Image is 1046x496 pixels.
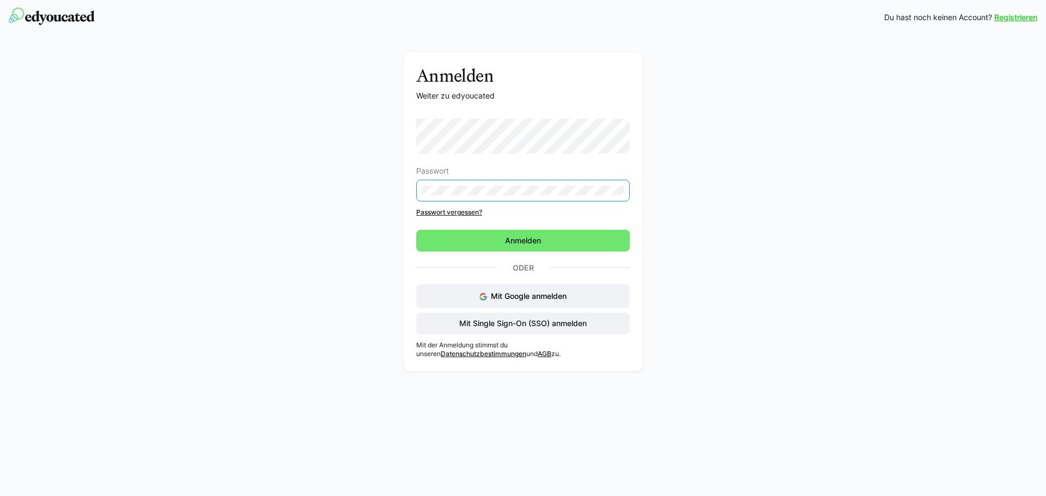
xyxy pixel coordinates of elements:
span: Mit Single Sign-On (SSO) anmelden [458,318,588,329]
a: Passwort vergessen? [416,208,630,217]
p: Oder [496,260,550,275]
a: AGB [538,350,551,358]
img: edyoucated [9,8,95,25]
p: Mit der Anmeldung stimmst du unseren und zu. [416,341,630,358]
a: Registrieren [994,12,1037,23]
button: Mit Google anmelden [416,284,630,308]
button: Anmelden [416,230,630,252]
span: Anmelden [503,235,543,246]
h3: Anmelden [416,65,630,86]
span: Mit Google anmelden [491,291,567,301]
span: Passwort [416,167,449,175]
a: Datenschutzbestimmungen [441,350,526,358]
p: Weiter zu edyoucated [416,90,630,101]
button: Mit Single Sign-On (SSO) anmelden [416,313,630,334]
span: Du hast noch keinen Account? [884,12,992,23]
